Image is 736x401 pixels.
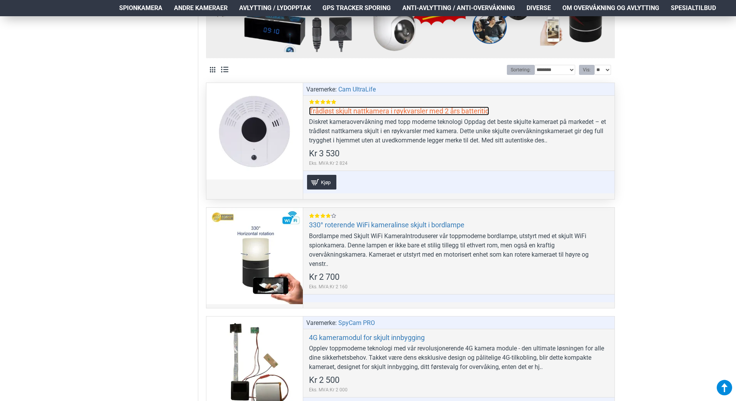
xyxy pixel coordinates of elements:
div: Domain Overview [29,46,69,51]
img: website_grey.svg [12,20,19,26]
span: GPS Tracker Sporing [322,3,391,13]
label: Sortering: [507,65,535,75]
a: Trådløst skjult nattkamera i røykvarsler med 2 års batteritid Trådløst skjult nattkamera i røykva... [206,83,303,179]
span: Spesialtilbud [671,3,716,13]
div: Diskret kameraovervåkning med topp moderne teknologi Oppdag det beste skjulte kameraet på markede... [309,117,609,145]
div: Keywords by Traffic [85,46,130,51]
a: 4G kameramodul for skjult innbygging [309,333,425,342]
a: 330° roterende WiFi kameralinse skjult i bordlampe 330° roterende WiFi kameralinse skjult i bordl... [206,208,303,304]
img: tab_keywords_by_traffic_grey.svg [77,45,83,51]
div: Domain: [DOMAIN_NAME] [20,20,85,26]
span: Kr 3 530 [309,149,339,158]
span: Anti-avlytting / Anti-overvåkning [402,3,515,13]
span: Varemerke: [306,318,337,328]
span: Eks. MVA:Kr 2 824 [309,160,348,167]
a: Cam UltraLife [338,85,376,94]
a: Trådløst skjult nattkamera i røykvarsler med 2 års batteritid [309,107,489,115]
img: tab_domain_overview_orange.svg [21,45,27,51]
a: SpyCam PRO [338,318,375,328]
span: Eks. MVA:Kr 2 160 [309,283,348,290]
span: Avlytting / Lydopptak [239,3,311,13]
span: Eks. MVA:Kr 2 000 [309,386,348,393]
span: Varemerke: [306,85,337,94]
div: Bordlampe med Skjult WiFi KameraIntroduserer vår toppmoderne bordlampe, utstyrt med et skjult WiF... [309,232,609,269]
img: logo_orange.svg [12,12,19,19]
span: Om overvåkning og avlytting [562,3,659,13]
label: Vis: [579,65,594,75]
span: Spionkamera [119,3,162,13]
a: 330° roterende WiFi kameralinse skjult i bordlampe [309,220,464,229]
div: Opplev toppmoderne teknologi med vår revolusjonerende 4G kamera module - den ultimate løsningen f... [309,344,609,372]
span: Kr 2 700 [309,273,339,281]
div: v 4.0.25 [22,12,38,19]
span: Andre kameraer [174,3,228,13]
span: Diverse [527,3,551,13]
span: Kr 2 500 [309,376,339,384]
span: Kjøp [319,180,333,185]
